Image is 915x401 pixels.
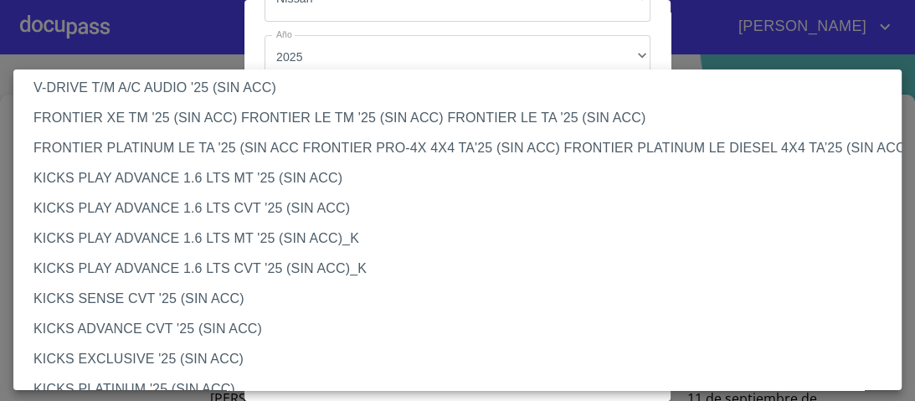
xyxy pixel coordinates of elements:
li: KICKS SENSE CVT '25 (SIN ACC) [13,284,912,314]
li: KICKS PLAY ADVANCE 1.6 LTS CVT '25 (SIN ACC) [13,193,912,224]
li: KICKS PLAY ADVANCE 1.6 LTS CVT '25 (SIN ACC)_K [13,254,912,284]
li: KICKS PLAY ADVANCE 1.6 LTS MT '25 (SIN ACC)_K [13,224,912,254]
li: KICKS PLAY ADVANCE 1.6 LTS MT '25 (SIN ACC) [13,163,912,193]
li: FRONTIER PLATINUM LE TA '25 (SIN ACC FRONTIER PRO-4X 4X4 TA'25 (SIN ACC) FRONTIER PLATINUM LE DIE... [13,133,912,163]
li: FRONTIER XE TM '25 (SIN ACC) FRONTIER LE TM '25 (SIN ACC) FRONTIER LE TA '25 (SIN ACC) [13,103,912,133]
li: V-DRIVE T/M A/C AUDIO '25 (SIN ACC) [13,73,912,103]
li: KICKS EXCLUSIVE '25 (SIN ACC) [13,344,912,374]
li: KICKS ADVANCE CVT '25 (SIN ACC) [13,314,912,344]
